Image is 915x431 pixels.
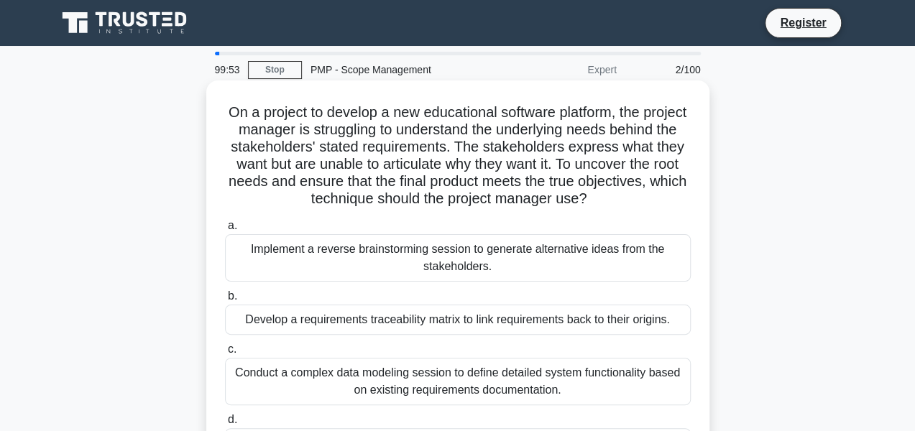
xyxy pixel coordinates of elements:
span: b. [228,289,237,302]
div: Implement a reverse brainstorming session to generate alternative ideas from the stakeholders. [225,234,691,282]
div: Develop a requirements traceability matrix to link requirements back to their origins. [225,305,691,335]
h5: On a project to develop a new educational software platform, the project manager is struggling to... [224,103,692,208]
a: Register [771,14,834,32]
span: d. [228,413,237,425]
div: Expert [500,55,625,84]
div: PMP - Scope Management [302,55,500,84]
div: 99:53 [206,55,248,84]
span: a. [228,219,237,231]
span: c. [228,343,236,355]
div: 2/100 [625,55,709,84]
div: Conduct a complex data modeling session to define detailed system functionality based on existing... [225,358,691,405]
a: Stop [248,61,302,79]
